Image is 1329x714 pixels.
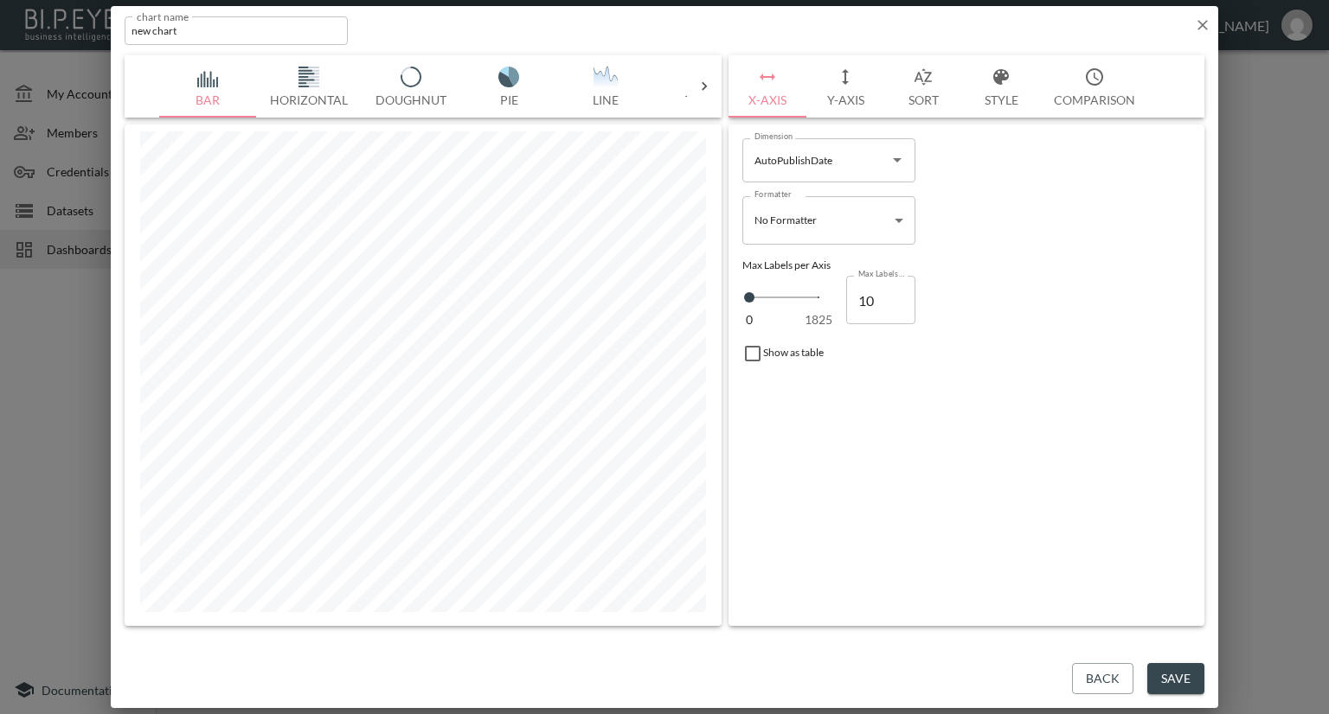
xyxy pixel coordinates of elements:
button: Horizontal [256,55,362,118]
span: No Formatter [754,214,817,226]
label: chart name [137,9,189,23]
img: svg+xml;base64,PHN2ZyB4bWxucz0iaHR0cDovL3d3dy53My5vcmcvMjAwMC9zdmciIHZpZXdCb3g9IjAgMCAxNzUuMDQgMT... [274,67,343,87]
button: Line [557,55,654,118]
button: Y-Axis [806,55,884,118]
label: Formatter [754,188,792,200]
span: 0 [746,311,753,328]
button: Bar [159,55,256,118]
img: QsdC10Ldf0L3QsNC30LLQuF83KTt9LmNscy0ye2ZpbGw6IzQ1NWE2NDt9PC9zdHlsZT48bGluZWFyR3JhZGllbnQgaWQ9ItCT... [571,67,640,87]
label: Max Labels per Axis [858,268,907,279]
input: Dimension [750,146,882,174]
button: Comparison [1040,55,1149,118]
input: chart name [125,16,348,45]
button: Open [885,148,909,172]
button: Doughnut [362,55,460,118]
div: Show as table [735,336,1197,371]
img: svg+xml;base64,PHN2ZyB4bWxucz0iaHR0cDovL3d3dy53My5vcmcvMjAwMC9zdmciIHZpZXdCb3g9IjAgMCAxNzQgMTc1Ij... [173,67,242,87]
button: Back [1072,663,1133,695]
button: Pie [460,55,557,118]
img: svg+xml;base64,PHN2ZyB4bWxucz0iaHR0cDovL3d3dy53My5vcmcvMjAwMC9zdmciIHZpZXdCb3g9IjAgMCAxNzUuMDMgMT... [474,67,543,87]
img: svg+xml;base64,PHN2ZyB4bWxucz0iaHR0cDovL3d3dy53My5vcmcvMjAwMC9zdmciIHZpZXdCb3g9IjAgMCAxNzUuMDkgMT... [376,67,446,87]
img: svg+xml;base64,PHN2ZyB4bWxucz0iaHR0cDovL3d3dy53My5vcmcvMjAwMC9zdmciIHZpZXdCb3g9IjAgMCAxNzUgMTc1Ij... [668,67,737,87]
button: Save [1147,663,1204,695]
button: Table [654,55,751,118]
div: Max Labels per Axis [742,258,1191,271]
label: Dimension [754,131,793,142]
button: Sort [884,55,962,118]
span: 1825 [805,311,832,328]
button: X-Axis [729,55,806,118]
button: Style [962,55,1040,118]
